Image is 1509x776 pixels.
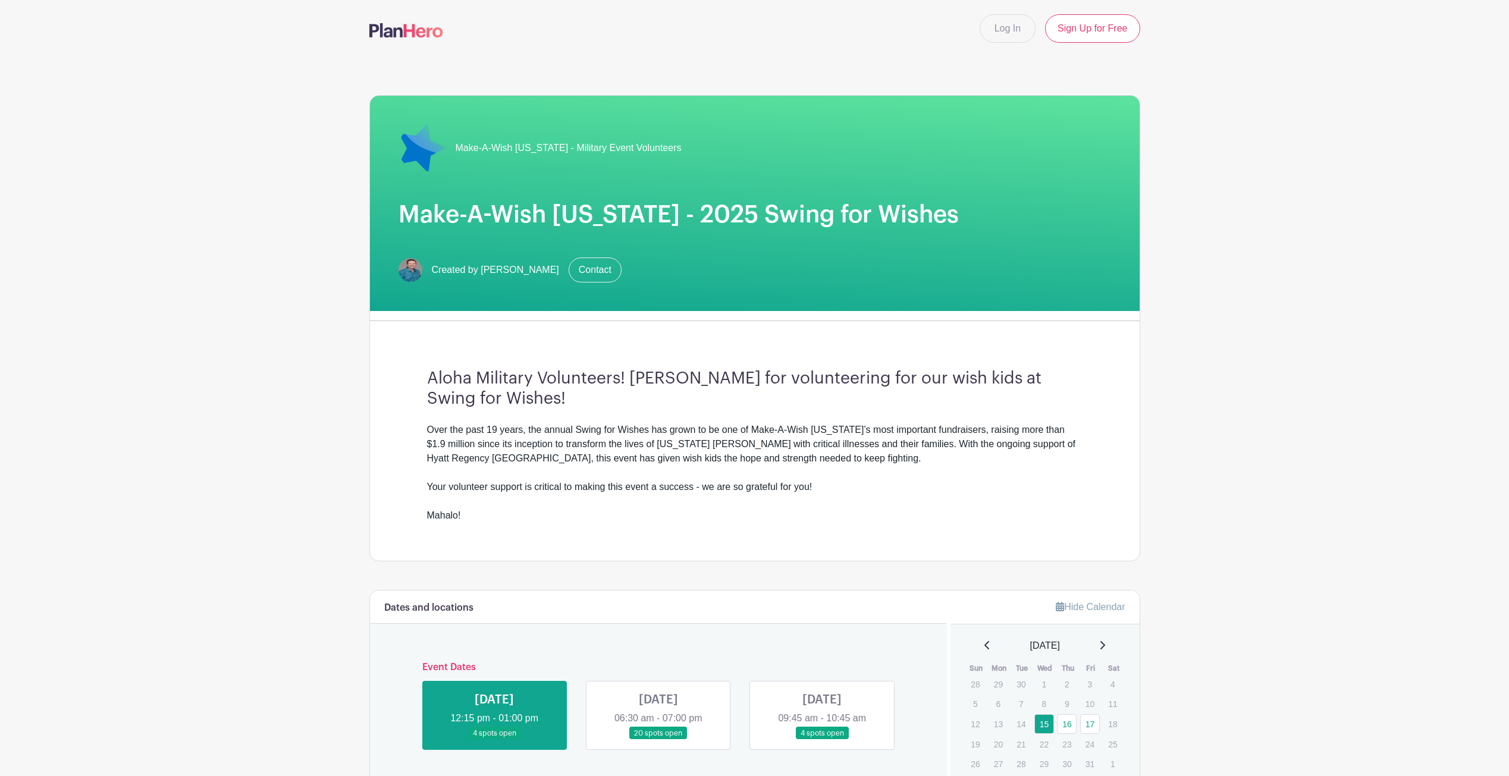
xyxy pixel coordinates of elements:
p: 19 [965,735,985,753]
p: 25 [1103,735,1122,753]
p: 26 [965,755,985,773]
p: 27 [989,755,1008,773]
th: Mon [988,662,1011,674]
img: logo-507f7623f17ff9eddc593b1ce0a138ce2505c220e1c5a4e2b4648c50719b7d32.svg [369,23,443,37]
p: 10 [1080,695,1100,713]
a: Contact [569,257,622,282]
h1: Make-A-Wish [US_STATE] - 2025 Swing for Wishes [399,200,1111,229]
th: Wed [1034,662,1057,674]
a: 15 [1034,714,1054,734]
p: 18 [1103,715,1122,733]
p: 6 [989,695,1008,713]
p: 30 [1011,675,1031,693]
p: 28 [965,675,985,693]
th: Thu [1056,662,1080,674]
p: 9 [1057,695,1077,713]
p: 20 [989,735,1008,753]
p: 2 [1057,675,1077,693]
span: Make-A-Wish [US_STATE] - Military Event Volunteers [456,141,682,155]
a: Sign Up for Free [1045,14,1140,43]
th: Sun [965,662,988,674]
div: Over the past 19 years, the annual Swing for Wishes has grown to be one of Make-A-Wish [US_STATE]... [427,423,1083,523]
h6: Dates and locations [384,602,473,614]
p: 3 [1080,675,1100,693]
h3: Aloha Military Volunteers! [PERSON_NAME] for volunteering for our wish kids at Swing for Wishes! [427,369,1083,409]
p: 14 [1011,715,1031,733]
p: 13 [989,715,1008,733]
p: 28 [1011,755,1031,773]
p: 30 [1057,755,1077,773]
span: Created by [PERSON_NAME] [432,263,559,277]
th: Fri [1080,662,1103,674]
a: Hide Calendar [1056,602,1125,612]
p: 4 [1103,675,1122,693]
p: 24 [1080,735,1100,753]
p: 5 [965,695,985,713]
p: 11 [1103,695,1122,713]
img: will_phelps-312x214.jpg [399,258,422,282]
th: Tue [1011,662,1034,674]
p: 21 [1011,735,1031,753]
p: 29 [989,675,1008,693]
p: 7 [1011,695,1031,713]
p: 1 [1103,755,1122,773]
p: 8 [1034,695,1054,713]
a: Log In [980,14,1036,43]
h6: Event Dates [413,662,905,673]
span: [DATE] [1030,639,1060,653]
th: Sat [1102,662,1125,674]
a: 16 [1057,714,1077,734]
p: 29 [1034,755,1054,773]
p: 22 [1034,735,1054,753]
img: 18-blue-star-png-image.png [399,124,446,172]
p: 31 [1080,755,1100,773]
p: 12 [965,715,985,733]
p: 1 [1034,675,1054,693]
p: 23 [1057,735,1077,753]
a: 17 [1080,714,1100,734]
